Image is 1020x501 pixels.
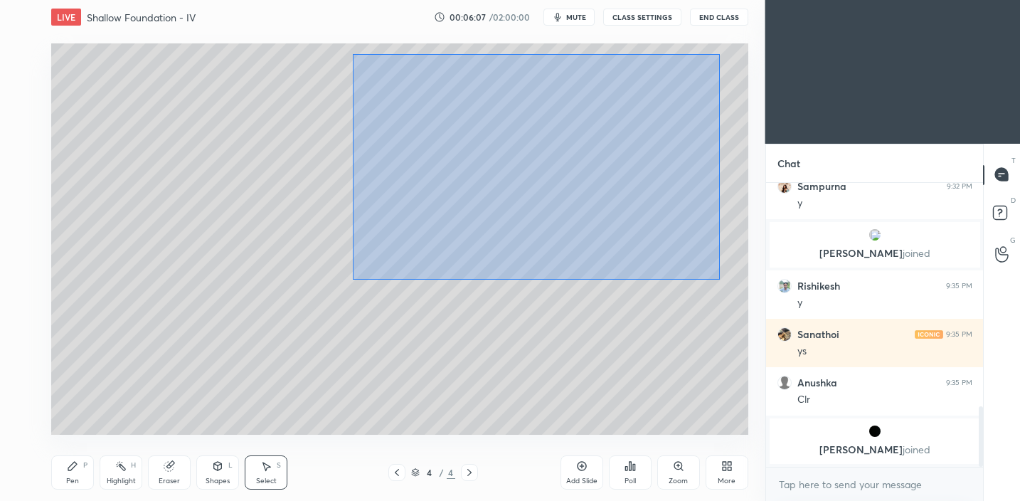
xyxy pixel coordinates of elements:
[206,478,230,485] div: Shapes
[131,462,136,469] div: H
[1011,155,1016,166] p: T
[277,462,281,469] div: S
[777,279,792,293] img: 01af678dd2ec491e8ae0f7a365b80263.jpg
[778,248,972,259] p: [PERSON_NAME]
[947,182,972,191] div: 9:32 PM
[87,11,196,24] h4: Shallow Foundation - IV
[603,9,681,26] button: CLASS SETTINGS
[669,478,688,485] div: Zoom
[1010,235,1016,246] p: G
[946,330,972,339] div: 9:35 PM
[447,466,455,479] div: 4
[107,478,136,485] div: Highlight
[690,9,748,26] button: End Class
[797,180,846,193] h6: Sampurna
[51,9,81,26] div: LIVE
[903,246,930,260] span: joined
[797,296,972,310] div: y
[440,468,444,477] div: /
[797,328,839,341] h6: Sanathoi
[777,327,792,342] img: 6b0757e795764d8d9bf1b4b6d578f8d6.jpg
[797,196,972,211] div: y
[777,376,792,390] img: default.png
[159,478,180,485] div: Eraser
[766,183,984,467] div: grid
[83,462,87,469] div: P
[718,478,735,485] div: More
[946,282,972,290] div: 9:35 PM
[1011,195,1016,206] p: D
[778,444,972,455] p: [PERSON_NAME]
[228,462,233,469] div: L
[566,12,586,22] span: mute
[777,179,792,194] img: 45d058ddf9884f4d8bda7d51f72e4352.jpg
[256,478,277,485] div: Select
[66,478,79,485] div: Pen
[797,376,837,389] h6: Anushka
[868,228,882,242] img: 3
[625,478,636,485] div: Poll
[423,468,437,477] div: 4
[797,280,840,292] h6: Rishikesh
[766,144,812,182] p: Chat
[543,9,595,26] button: mute
[868,424,882,438] img: 3
[566,478,597,485] div: Add Slide
[903,443,930,456] span: joined
[797,393,972,407] div: Clr
[946,379,972,387] div: 9:35 PM
[915,330,943,339] img: iconic-light.a09c19a4.png
[797,344,972,359] div: ys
